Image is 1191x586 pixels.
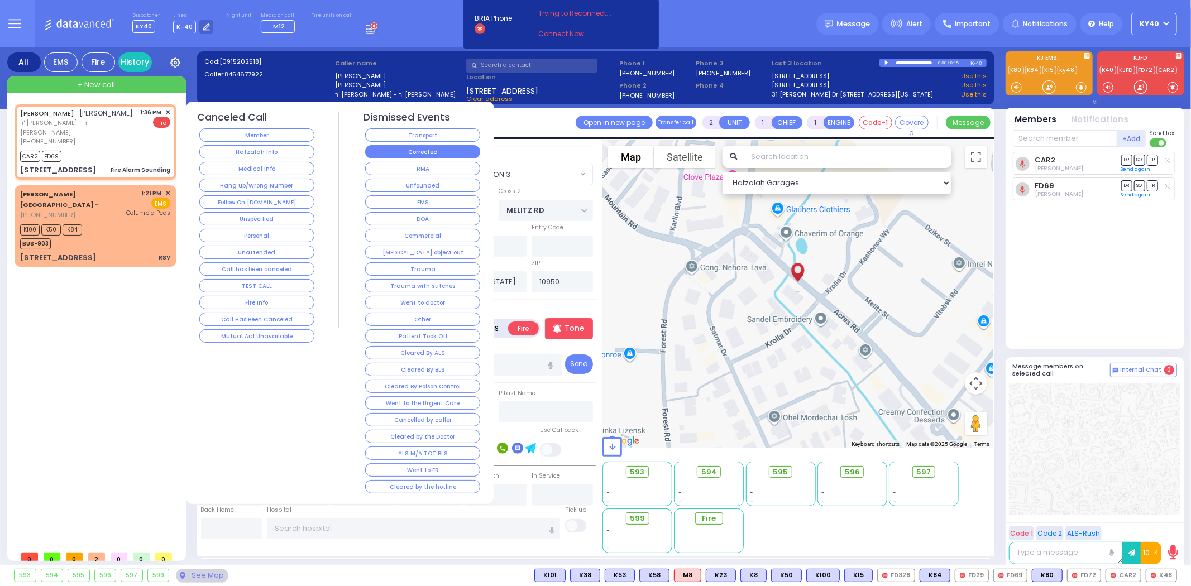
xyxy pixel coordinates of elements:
span: - [893,497,897,505]
span: K84 [63,224,82,236]
button: Unfounded [365,179,480,192]
button: Hang up/Wrong Number [199,179,314,192]
button: Covered [895,116,929,129]
div: FD72 [1067,569,1101,582]
button: CHIEF [772,116,802,129]
a: CAR2 [1035,156,1055,164]
button: Cleared By Poison Control [365,380,480,393]
span: Isaac Friedman [1035,164,1083,172]
span: - [750,480,753,488]
div: K38 [570,569,600,582]
span: Notifications [1023,19,1068,29]
span: KY40 [132,20,155,33]
span: K-40 [173,21,196,33]
div: ALS KJ [674,569,701,582]
label: Turn off text [1150,137,1168,148]
button: Corrected [365,145,480,158]
label: [PHONE_NUMBER] [619,91,675,99]
img: Logo [44,17,118,31]
a: 31 [PERSON_NAME] Dr [STREET_ADDRESS][US_STATE] [772,90,934,99]
button: EMS [365,195,480,209]
button: Went to ER [365,463,480,477]
label: KJFD [1097,55,1184,63]
span: TR [1147,155,1158,165]
button: Medical Info [199,162,314,175]
button: TEST CALL [199,279,314,292]
span: BRIA Phone [475,13,512,23]
label: Dispatcher [132,12,160,19]
label: Caller: [204,70,332,79]
span: EMS [151,198,170,209]
button: Went to doctor [365,296,480,309]
span: ✕ [165,189,170,198]
span: Send text [1150,129,1177,137]
button: Cleared by the Doctor [365,430,480,443]
span: Columbia Peds [126,209,170,217]
button: Drag Pegman onto the map to open Street View [965,412,987,435]
label: ZIP [532,259,540,268]
label: Use Callback [540,426,578,435]
a: FD69 [1035,181,1054,190]
button: Call has been canceled [199,262,314,276]
a: K15 [1042,66,1056,74]
span: TR [1147,180,1158,191]
img: message.svg [825,20,833,28]
div: K48 [1146,569,1177,582]
span: - [607,497,610,505]
button: ENGINE [824,116,854,129]
button: Message [946,116,991,129]
div: [STREET_ADDRESS] [20,252,97,263]
span: SECTION 3 [466,164,577,184]
span: Phone 3 [696,59,768,68]
div: BLS [806,569,840,582]
span: [PHONE_NUMBER] [20,137,75,146]
span: SO [1134,180,1145,191]
a: Open this area in Google Maps (opens a new window) [605,434,642,448]
input: Search member [1013,130,1117,147]
span: Fire [702,513,716,524]
div: EMS [44,52,78,72]
span: [PERSON_NAME] [80,108,133,118]
img: red-radio-icon.svg [1151,573,1156,578]
span: Fire [153,117,170,128]
a: K84 [1025,66,1041,74]
a: Connect Now [538,29,626,39]
div: K101 [534,569,566,582]
input: Search location [744,146,951,168]
span: 1:21 PM [142,189,162,198]
div: 595 [68,569,89,582]
label: Back Home [201,506,235,515]
div: 593 [15,569,36,582]
span: 594 [701,467,717,478]
label: Entry Code [532,223,563,232]
button: Cleared By BLS [365,363,480,376]
div: BLS [706,569,736,582]
span: FD69 [42,151,61,162]
button: Send [565,354,593,374]
div: K15 [844,569,873,582]
button: ALS-Rush [1065,526,1102,540]
div: BLS [920,569,950,582]
button: Cleared by the hotline [365,480,480,493]
span: - [678,497,682,505]
button: KY40 [1131,13,1177,35]
div: / [948,56,950,69]
span: Important [955,19,991,29]
div: CAR2 [1106,569,1141,582]
span: [0915202518] [219,57,261,66]
div: 597 [121,569,142,582]
span: KY40 [1140,19,1160,29]
span: Message [837,18,870,30]
a: Use this [961,80,987,90]
div: Fire [82,52,115,72]
a: [PERSON_NAME] [20,109,74,118]
span: Phone 2 [619,81,692,90]
div: BLS [570,569,600,582]
div: RSV [159,253,170,262]
button: Trauma [365,262,480,276]
div: FD69 [993,569,1027,582]
button: Follow On [DOMAIN_NAME] [199,195,314,209]
button: UNIT [719,116,750,129]
button: Members [1015,113,1057,126]
button: Other [365,313,480,326]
